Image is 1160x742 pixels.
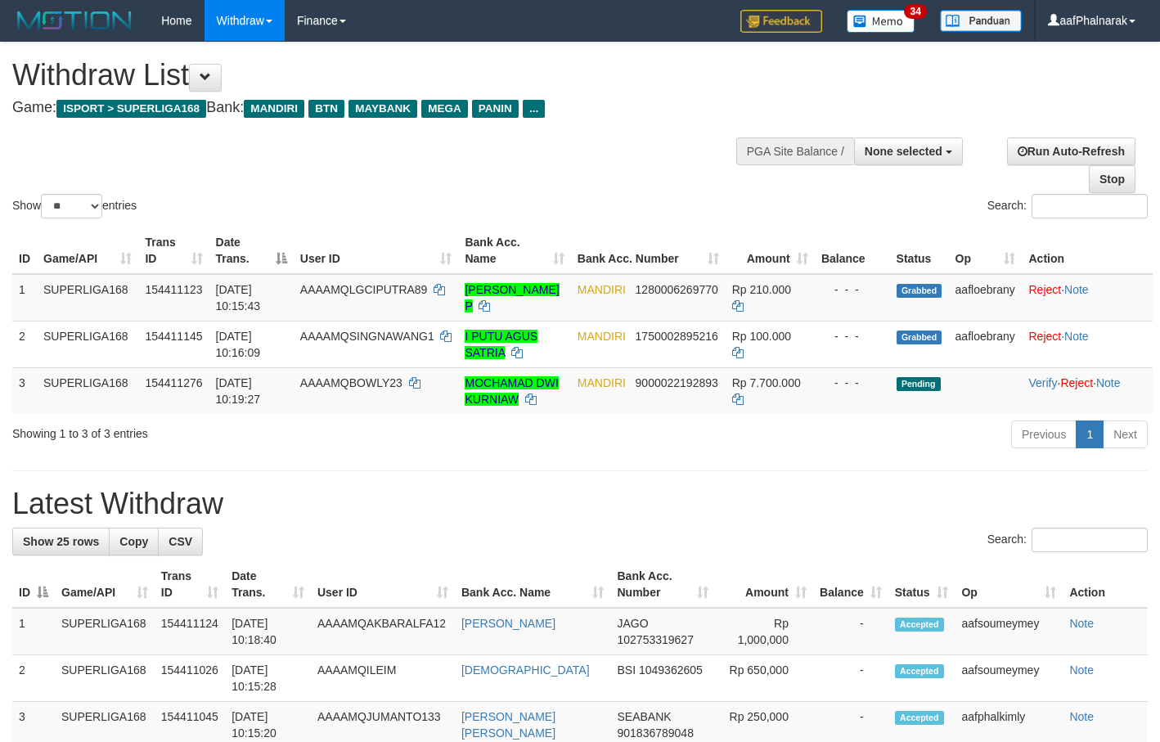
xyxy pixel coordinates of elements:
label: Show entries [12,194,137,218]
th: Game/API: activate to sort column ascending [37,227,138,274]
span: Copy 1280006269770 to clipboard [636,283,718,296]
a: Copy [109,528,159,555]
td: 2 [12,321,37,367]
span: Copy 901836789048 to clipboard [617,726,693,740]
span: Copy [119,535,148,548]
a: [DEMOGRAPHIC_DATA] [461,663,590,677]
td: aafloebrany [949,321,1023,367]
div: - - - [821,328,883,344]
td: SUPERLIGA168 [55,608,155,655]
span: 154411276 [145,376,202,389]
span: Copy 1750002895216 to clipboard [636,330,718,343]
td: SUPERLIGA168 [37,274,138,322]
th: Action [1063,561,1148,608]
th: Amount: activate to sort column ascending [726,227,815,274]
td: AAAAMQAKBARALFA12 [311,608,455,655]
td: · [1022,274,1153,322]
select: Showentries [41,194,102,218]
div: - - - [821,281,883,298]
a: [PERSON_NAME] P [465,283,559,313]
td: 154411124 [155,608,225,655]
a: Show 25 rows [12,528,110,555]
th: Bank Acc. Number: activate to sort column ascending [610,561,714,608]
td: 1 [12,274,37,322]
th: Op: activate to sort column ascending [949,227,1023,274]
a: Note [1064,283,1089,296]
span: MAYBANK [348,100,417,118]
span: Show 25 rows [23,535,99,548]
a: Reject [1028,283,1061,296]
span: Copy 102753319627 to clipboard [617,633,693,646]
input: Search: [1032,194,1148,218]
label: Search: [987,194,1148,218]
td: 154411026 [155,655,225,702]
div: - - - [821,375,883,391]
a: Stop [1089,165,1135,193]
span: JAGO [617,617,648,630]
h1: Withdraw List [12,59,757,92]
th: ID [12,227,37,274]
th: Bank Acc. Name: activate to sort column ascending [455,561,611,608]
th: Op: activate to sort column ascending [955,561,1063,608]
td: Rp 1,000,000 [715,608,813,655]
span: Grabbed [897,331,942,344]
img: MOTION_logo.png [12,8,137,33]
span: PANIN [472,100,519,118]
td: SUPERLIGA168 [55,655,155,702]
th: Status [890,227,949,274]
th: Bank Acc. Number: activate to sort column ascending [571,227,726,274]
a: Reject [1028,330,1061,343]
th: Action [1022,227,1153,274]
span: BSI [617,663,636,677]
td: · · [1022,367,1153,414]
a: Next [1103,420,1148,448]
span: Copy 1049362605 to clipboard [639,663,703,677]
span: Pending [897,377,941,391]
td: Rp 650,000 [715,655,813,702]
td: 2 [12,655,55,702]
a: Note [1064,330,1089,343]
span: AAAAMQSINGNAWANG1 [300,330,434,343]
span: [DATE] 10:15:43 [216,283,261,313]
label: Search: [987,528,1148,552]
td: aafsoumeymey [955,608,1063,655]
h4: Game: Bank: [12,100,757,116]
a: 1 [1076,420,1104,448]
span: MEGA [421,100,468,118]
span: MANDIRI [578,330,626,343]
span: 34 [904,4,926,19]
a: [PERSON_NAME] [461,617,555,630]
a: Previous [1011,420,1077,448]
th: ID: activate to sort column descending [12,561,55,608]
span: AAAAMQBOWLY23 [300,376,402,389]
span: Accepted [895,664,944,678]
td: - [813,608,888,655]
input: Search: [1032,528,1148,552]
td: aafsoumeymey [955,655,1063,702]
a: MOCHAMAD DWI KURNIAW [465,376,558,406]
div: Showing 1 to 3 of 3 entries [12,419,471,442]
img: Button%20Memo.svg [847,10,915,33]
button: None selected [854,137,963,165]
td: AAAAMQILEIM [311,655,455,702]
span: [DATE] 10:19:27 [216,376,261,406]
td: SUPERLIGA168 [37,321,138,367]
span: 154411145 [145,330,202,343]
th: User ID: activate to sort column ascending [311,561,455,608]
a: Note [1069,663,1094,677]
th: Game/API: activate to sort column ascending [55,561,155,608]
th: User ID: activate to sort column ascending [294,227,459,274]
th: Trans ID: activate to sort column ascending [138,227,209,274]
img: Feedback.jpg [740,10,822,33]
th: Status: activate to sort column ascending [888,561,955,608]
span: MANDIRI [578,376,626,389]
td: SUPERLIGA168 [37,367,138,414]
td: [DATE] 10:15:28 [225,655,311,702]
a: Note [1069,617,1094,630]
span: Accepted [895,711,944,725]
td: 1 [12,608,55,655]
span: BTN [308,100,344,118]
a: Verify [1028,376,1057,389]
span: 154411123 [145,283,202,296]
span: AAAAMQLGCIPUTRA89 [300,283,428,296]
